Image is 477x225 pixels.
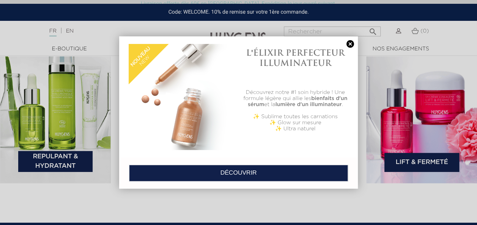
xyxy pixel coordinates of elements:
[275,102,342,107] b: lumière d'un illuminateur
[242,48,348,68] h1: L'ÉLIXIR PERFECTEUR ILLUMINATEUR
[248,96,347,107] b: bienfaits d'un sérum
[129,165,348,181] a: DÉCOUVRIR
[242,120,348,126] p: ✨ Glow sur mesure
[242,114,348,120] p: ✨ Sublime toutes les carnations
[242,126,348,132] p: ✨ Ultra naturel
[242,89,348,108] p: Découvrez notre #1 soin hybride ! Une formule légère qui allie les et la .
